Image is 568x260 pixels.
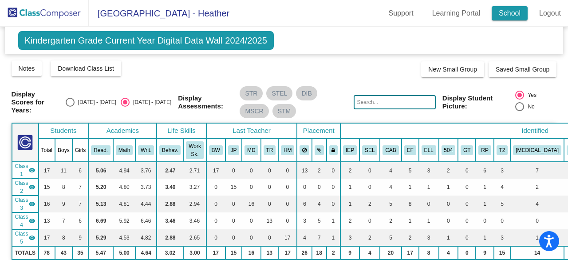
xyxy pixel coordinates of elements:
td: 2.47 [157,162,183,179]
td: Beth Wille - Wille [12,162,39,179]
button: BW [209,145,223,155]
td: 13 [261,246,279,260]
td: 0 [359,162,380,179]
td: 0 [206,212,225,229]
td: 4.64 [135,246,157,260]
td: 2 [312,162,327,179]
td: 4 [312,196,327,212]
td: 1 [327,229,341,246]
td: 0 [327,196,341,212]
span: [GEOGRAPHIC_DATA] - Heather [89,6,229,20]
span: Display Student Picture: [442,94,513,110]
td: 1 [439,229,458,246]
td: Meg Dangler - Dangler [12,196,39,212]
span: Saved Small Group [496,66,549,73]
td: 9 [340,246,359,260]
mat-chip: STR [240,86,263,100]
span: Download Class List [58,65,114,72]
td: 1 [340,196,359,212]
td: 0 [458,196,476,212]
td: 4.44 [135,196,157,212]
td: 3.73 [135,179,157,196]
td: 0 [261,179,279,196]
button: Download Class List [51,60,121,76]
span: Class 3 [15,196,28,212]
td: 3.46 [183,212,206,229]
td: 7 [312,229,327,246]
td: 1 [402,212,419,229]
td: 16 [242,246,260,260]
span: Display Scores for Years: [12,90,59,114]
mat-icon: visibility [28,200,35,208]
td: 8 [55,179,72,196]
td: 4.94 [113,162,135,179]
td: 2 [510,179,564,196]
td: 0 [494,212,511,229]
td: 15 [225,179,242,196]
td: 3.46 [157,212,183,229]
td: 8 [419,246,439,260]
td: 0 [242,162,260,179]
div: Yes [524,91,536,99]
td: 4 [494,179,511,196]
td: 0 [261,162,279,179]
td: 0 [458,162,476,179]
th: MTSS Tier 3 [510,139,564,162]
td: 0 [458,212,476,229]
td: 13 [39,212,55,229]
td: 4 [380,179,401,196]
span: New Small Group [428,66,477,73]
td: 0 [242,229,260,246]
td: 5.47 [88,246,113,260]
td: 1 [327,212,341,229]
td: 5 [380,229,401,246]
td: 5.20 [88,179,113,196]
td: 17 [402,246,419,260]
div: No [524,103,534,111]
td: 0 [261,229,279,246]
button: Math [116,145,133,155]
td: 11 [55,162,72,179]
button: Writ. [138,145,154,155]
td: Hollis Magee - Magee [12,229,39,246]
td: 2 [340,212,359,229]
td: 1 [419,212,439,229]
span: Display Assessments: [178,94,233,110]
a: Learning Portal [425,6,488,20]
td: 13 [261,212,279,229]
td: 0 [359,179,380,196]
td: 1 [476,196,493,212]
td: 0 [225,212,242,229]
button: 504 [442,145,456,155]
td: 2 [439,162,458,179]
button: New Small Group [421,61,484,77]
span: Class 2 [15,179,28,195]
td: 26 [297,246,312,260]
td: 0 [278,212,297,229]
th: English Language Learner [419,139,439,162]
td: 4 [359,246,380,260]
td: 5.06 [88,162,113,179]
th: Keep with teacher [327,139,341,162]
th: SEL Support [359,139,380,162]
th: Keep with students [312,139,327,162]
mat-icon: visibility [28,184,35,191]
td: 15 [494,246,511,260]
td: 35 [72,246,89,260]
button: CAB [383,145,398,155]
td: 4.80 [113,179,135,196]
button: Read. [91,145,110,155]
td: 15 [225,246,242,260]
td: 0 [225,229,242,246]
td: 9 [55,196,72,212]
span: Class 1 [15,162,28,178]
td: 0 [261,196,279,212]
mat-icon: visibility [28,234,35,241]
td: 0 [225,162,242,179]
td: 78 [39,246,55,260]
td: 17 [39,162,55,179]
button: [MEDICAL_DATA] [513,145,561,155]
td: 1 [439,179,458,196]
button: TR [264,145,276,155]
td: 1 [476,229,493,246]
